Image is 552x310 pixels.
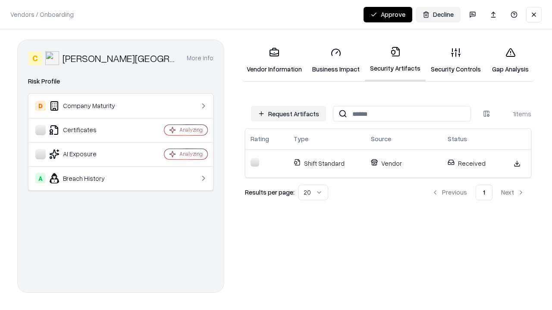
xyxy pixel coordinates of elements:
[28,51,42,65] div: C
[486,40,535,81] a: Gap Analysis
[45,51,59,65] img: Reichman University
[425,185,531,200] nav: pagination
[10,10,74,19] p: Vendors / Onboarding
[294,134,308,143] div: Type
[426,40,486,81] a: Security Controls
[35,101,46,111] div: D
[294,159,361,168] p: Shift Standard
[365,40,426,81] a: Security Artifacts
[251,134,269,143] div: Rating
[371,159,437,168] p: Vendor
[241,40,307,81] a: Vendor Information
[35,173,46,183] div: A
[251,106,326,121] button: Request Artifacts
[245,188,295,197] p: Results per page:
[187,50,213,66] button: More info
[307,40,365,81] a: Business Impact
[476,185,492,200] button: 1
[179,150,203,158] div: Analyzing
[35,101,138,111] div: Company Maturity
[416,7,461,22] button: Decline
[364,7,412,22] button: Approve
[35,173,138,183] div: Breach History
[28,76,213,87] div: Risk Profile
[497,109,531,118] div: 1 items
[179,126,203,133] div: Analyzing
[371,134,391,143] div: Source
[63,51,176,65] div: [PERSON_NAME][GEOGRAPHIC_DATA]
[448,159,498,168] p: Received
[35,125,138,135] div: Certificates
[448,134,467,143] div: Status
[35,149,138,159] div: AI Exposure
